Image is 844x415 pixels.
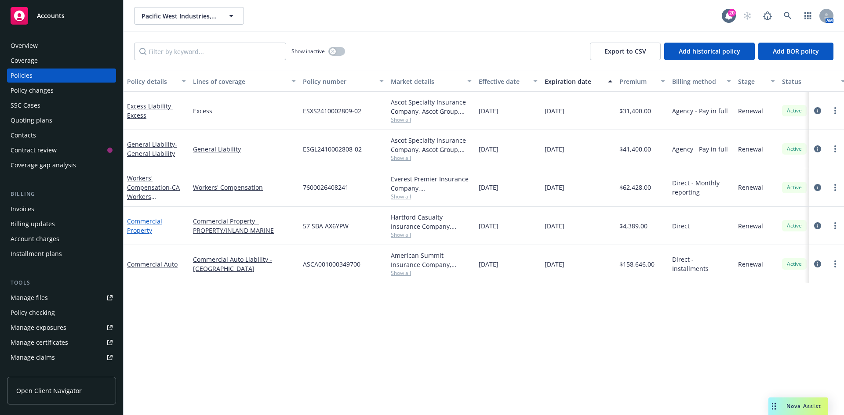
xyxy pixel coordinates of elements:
[127,140,177,158] a: General Liability
[786,402,821,410] span: Nova Assist
[11,39,38,53] div: Overview
[391,116,472,123] span: Show all
[545,77,603,86] div: Expiration date
[830,259,840,269] a: more
[11,306,55,320] div: Policy checking
[11,83,54,97] div: Policy changes
[11,217,55,231] div: Billing updates
[545,221,564,231] span: [DATE]
[11,321,66,335] div: Manage exposures
[291,47,325,55] span: Show inactive
[7,158,116,172] a: Coverage gap analysis
[299,71,387,92] button: Policy number
[672,77,721,86] div: Billing method
[391,97,472,116] div: Ascot Specialty Insurance Company, Ascot Group, Amwins
[672,144,728,154] span: Agency - Pay in full
[303,106,361,115] span: ESXS2410002809-02
[812,182,823,193] a: circleInformation
[391,251,472,269] div: American Summit Insurance Company, Summit Specialty Insurance Company, Gorst and Compass
[604,47,646,55] span: Export to CSV
[768,397,828,415] button: Nova Assist
[391,154,472,162] span: Show all
[11,336,68,350] div: Manage certificates
[11,54,38,68] div: Coverage
[672,106,728,115] span: Agency - Pay in full
[193,183,296,192] a: Workers' Compensation
[782,77,836,86] div: Status
[11,202,34,216] div: Invoices
[786,260,803,268] span: Active
[303,221,349,231] span: 57 SBA AX6YPW
[7,321,116,335] a: Manage exposures
[11,143,57,157] div: Contract review
[7,128,116,142] a: Contacts
[830,105,840,116] a: more
[127,174,180,210] a: Workers' Compensation
[303,144,362,154] span: ESGL2410002808-02
[672,221,690,231] span: Direct
[7,4,116,28] a: Accounts
[619,144,651,154] span: $41,400.00
[664,43,755,60] button: Add historical policy
[7,247,116,261] a: Installment plans
[7,190,116,198] div: Billing
[193,255,296,273] a: Commercial Auto Liability - [GEOGRAPHIC_DATA]
[193,144,296,154] a: General Liability
[545,260,564,269] span: [DATE]
[7,54,116,68] a: Coverage
[773,47,819,55] span: Add BOR policy
[193,77,286,86] div: Lines of coverage
[619,106,651,115] span: $31,400.00
[7,113,116,127] a: Quoting plans
[812,259,823,269] a: circleInformation
[758,43,833,60] button: Add BOR policy
[37,12,65,19] span: Accounts
[134,43,286,60] input: Filter by keyword...
[679,47,740,55] span: Add historical policy
[11,365,52,379] div: Manage BORs
[127,260,178,268] a: Commercial Auto
[391,136,472,154] div: Ascot Specialty Insurance Company, Ascot Group, Amwins
[545,106,564,115] span: [DATE]
[812,105,823,116] a: circleInformation
[799,7,817,25] a: Switch app
[812,144,823,154] a: circleInformation
[7,350,116,364] a: Manage claims
[7,143,116,157] a: Contract review
[812,220,823,231] a: circleInformation
[16,386,82,395] span: Open Client Navigator
[830,182,840,193] a: more
[759,7,776,25] a: Report a Bug
[124,71,189,92] button: Policy details
[7,39,116,53] a: Overview
[738,221,763,231] span: Renewal
[127,217,162,235] a: Commercial Property
[11,69,33,83] div: Policies
[11,350,55,364] div: Manage claims
[7,278,116,287] div: Tools
[669,71,735,92] button: Billing method
[7,232,116,246] a: Account charges
[11,98,40,112] div: SSC Cases
[7,202,116,216] a: Invoices
[619,77,655,86] div: Premium
[127,102,173,119] a: Excess Liability
[7,365,116,379] a: Manage BORs
[391,269,472,277] span: Show all
[7,291,116,305] a: Manage files
[479,221,498,231] span: [DATE]
[545,183,564,192] span: [DATE]
[391,213,472,231] div: Hartford Casualty Insurance Company, Hartford Insurance Group
[590,43,661,60] button: Export to CSV
[193,106,296,115] a: Excess
[7,217,116,231] a: Billing updates
[189,71,299,92] button: Lines of coverage
[7,69,116,83] a: Policies
[479,260,498,269] span: [DATE]
[391,231,472,238] span: Show all
[391,77,462,86] div: Market details
[672,255,731,273] span: Direct - Installments
[7,336,116,350] a: Manage certificates
[619,221,648,231] span: $4,389.00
